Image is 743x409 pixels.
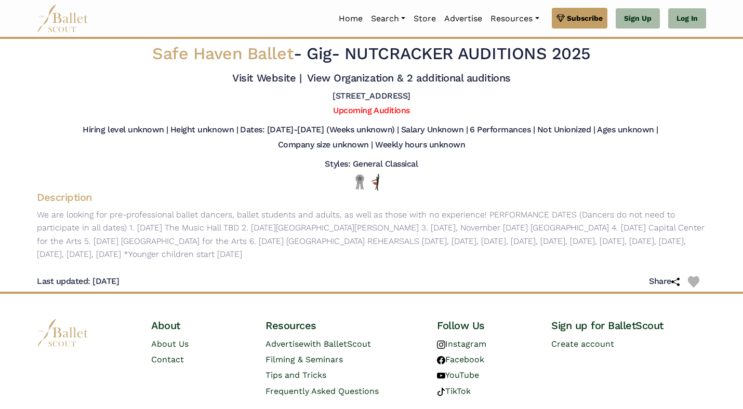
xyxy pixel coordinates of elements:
h4: About [151,319,249,332]
img: gem.svg [556,12,565,24]
h4: Resources [266,319,420,332]
a: Search [367,8,409,30]
a: About Us [151,339,189,349]
a: Upcoming Auditions [333,105,409,115]
a: Instagram [437,339,486,349]
a: Facebook [437,355,484,364]
h5: Dates: [DATE]-[DATE] (Weeks unknown) | [240,125,399,135]
a: Advertisewith BalletScout [266,339,371,349]
h5: Salary Unknown | [401,125,468,135]
a: Frequently Asked Questions [266,386,379,396]
h4: Follow Us [437,319,535,332]
img: Local [353,174,366,190]
a: Filming & Seminars [266,355,343,364]
h5: Ages unknown | [597,125,658,135]
h5: 6 Performances | [470,125,535,135]
img: youtube logo [437,372,445,380]
a: Store [409,8,440,30]
a: Log In [668,8,706,29]
p: We are looking for pre-professional ballet dancers, ballet students and adults, as well as those ... [29,208,714,261]
span: Gig [307,44,331,63]
img: tiktok logo [437,388,445,396]
a: Create account [551,339,614,349]
a: View Organization & 2 additional auditions [307,72,511,84]
h5: Weekly hours unknown [375,140,465,151]
img: Heart [688,276,699,288]
img: instagram logo [437,340,445,349]
h5: Last updated: [DATE] [37,276,119,287]
img: All [371,174,379,190]
a: Subscribe [552,8,607,29]
a: Sign Up [616,8,660,29]
span: Subscribe [567,12,603,24]
a: TikTok [437,386,471,396]
span: Safe Haven Ballet [152,44,294,63]
h5: [STREET_ADDRESS] [333,91,410,102]
span: with BalletScout [303,339,371,349]
h5: Share [649,276,688,287]
a: YouTube [437,370,479,380]
a: Home [335,8,367,30]
img: facebook logo [437,356,445,364]
a: Contact [151,355,184,364]
h5: Hiring level unknown | [83,125,168,135]
h2: - - NUTCRACKER AUDITIONS 2025 [94,43,649,65]
h5: Styles: General Classical [325,159,418,170]
a: Resources [486,8,543,30]
a: Visit Website | [232,72,301,84]
h5: Height unknown | [170,125,238,135]
h4: Description [29,190,714,204]
a: Tips and Tricks [266,370,326,380]
h5: Not Unionized | [537,125,595,135]
h4: Sign up for BalletScout [551,319,706,332]
img: logo [37,319,89,347]
a: Advertise [440,8,486,30]
h5: Company size unknown | [278,140,373,151]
